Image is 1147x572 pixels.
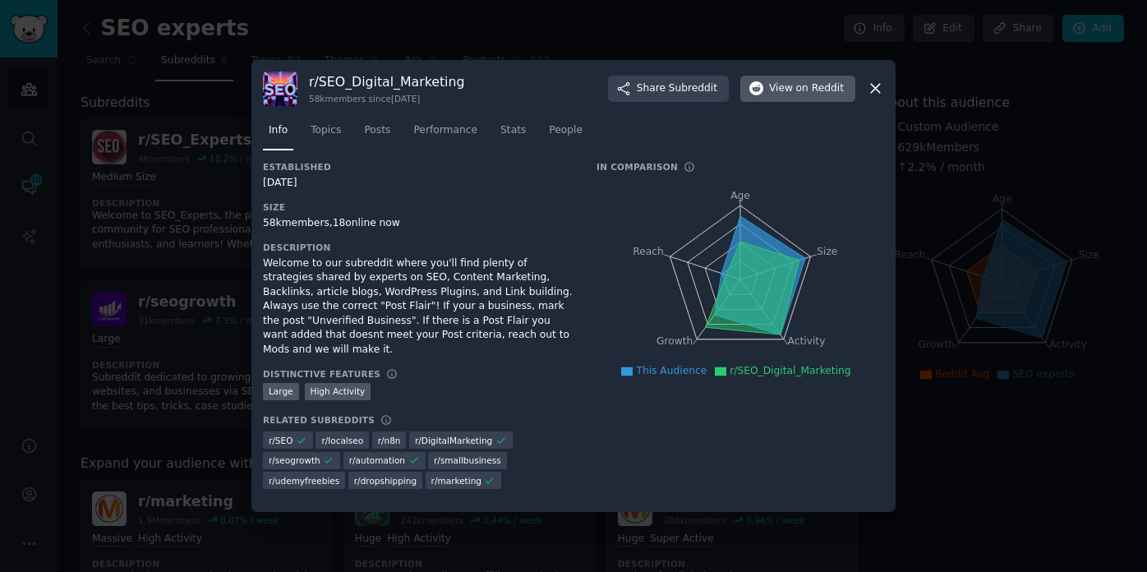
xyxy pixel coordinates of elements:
h3: Related Subreddits [263,414,375,426]
span: Stats [500,123,526,138]
button: ShareSubreddit [608,76,729,102]
tspan: Activity [788,335,826,347]
div: Welcome to our subreddit where you'll find plenty of strategies shared by experts on SEO, Content... [263,256,573,357]
a: People [543,118,588,151]
h3: In Comparison [597,161,678,173]
span: r/ automation [349,454,405,466]
tspan: Reach [633,245,664,256]
span: r/ marketing [431,475,481,487]
h3: Size [263,201,573,213]
tspan: Size [817,245,837,256]
span: Share [637,81,717,96]
h3: Description [263,242,573,253]
a: Topics [305,118,347,151]
span: on Reddit [796,81,844,96]
span: r/ SEO [269,435,293,446]
span: Posts [364,123,390,138]
span: r/ DigitalMarketing [415,435,492,446]
h3: r/ SEO_Digital_Marketing [309,73,464,90]
h3: Distinctive Features [263,368,380,380]
span: Subreddit [669,81,717,96]
span: This Audience [636,365,707,376]
div: High Activity [305,383,371,400]
tspan: Age [730,190,750,201]
div: [DATE] [263,176,573,191]
img: SEO_Digital_Marketing [263,71,297,106]
span: Info [269,123,288,138]
span: Topics [311,123,341,138]
h3: Established [263,161,573,173]
tspan: Growth [656,335,693,347]
a: Info [263,118,293,151]
span: Performance [413,123,477,138]
span: r/ localseo [321,435,363,446]
a: Performance [408,118,483,151]
span: r/ n8n [378,435,401,446]
button: Viewon Reddit [740,76,855,102]
a: Stats [495,118,532,151]
span: r/SEO_Digital_Marketing [730,365,850,376]
div: 58k members since [DATE] [309,93,464,104]
span: r/ udemyfreebies [269,475,339,487]
div: 58k members, 18 online now [263,216,573,231]
span: r/ seogrowth [269,454,320,466]
div: Large [263,383,299,400]
span: r/ smallbusiness [434,454,501,466]
span: View [769,81,844,96]
span: People [549,123,583,138]
span: r/ dropshipping [354,475,417,487]
a: Posts [358,118,396,151]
